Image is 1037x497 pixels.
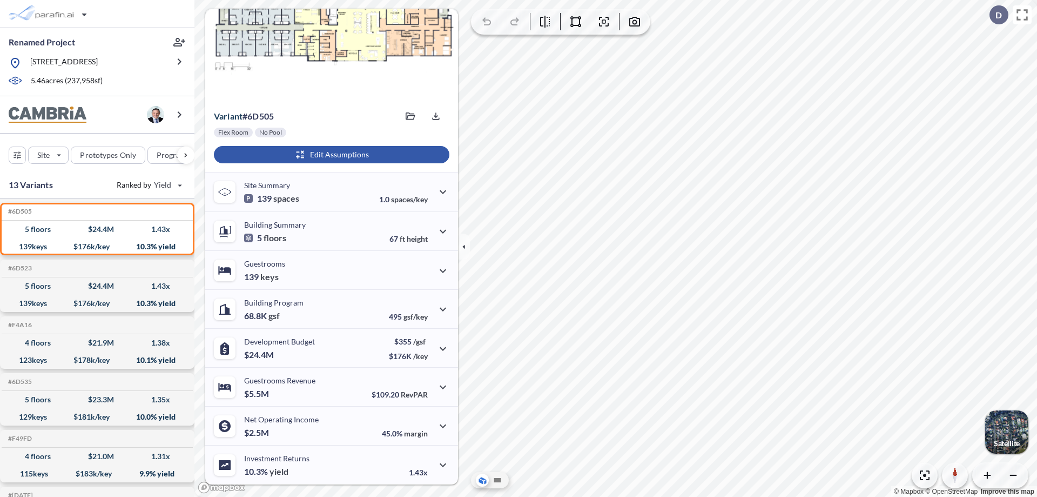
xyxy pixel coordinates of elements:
[244,427,271,438] p: $2.5M
[379,195,428,204] p: 1.0
[389,352,428,361] p: $176K
[925,488,978,495] a: OpenStreetMap
[404,429,428,438] span: margin
[407,234,428,243] span: height
[244,376,315,385] p: Guestrooms Revenue
[6,378,32,386] h5: Click to copy the code
[154,180,172,190] span: Yield
[6,264,32,272] h5: Click to copy the code
[214,111,274,122] p: # 6d505
[108,176,189,194] button: Ranked by Yield
[214,146,449,163] button: Edit Assumptions
[403,312,428,321] span: gsf/key
[264,233,286,243] span: floors
[244,310,280,321] p: 68.8K
[80,150,136,161] p: Prototypes Only
[244,337,315,346] p: Development Budget
[994,439,1020,448] p: Satellite
[389,312,428,321] p: 495
[30,56,98,70] p: [STREET_ADDRESS]
[401,390,428,399] span: RevPAR
[9,178,53,191] p: 13 Variants
[6,321,32,329] h5: Click to copy the code
[413,352,428,361] span: /key
[244,466,288,477] p: 10.3%
[372,390,428,399] p: $109.20
[985,410,1028,454] img: Switcher Image
[995,10,1002,20] p: D
[391,195,428,204] span: spaces/key
[244,415,319,424] p: Net Operating Income
[244,220,306,229] p: Building Summary
[37,150,50,161] p: Site
[389,337,428,346] p: $355
[244,271,279,282] p: 139
[409,468,428,477] p: 1.43x
[382,429,428,438] p: 45.0%
[198,481,245,494] a: Mapbox homepage
[157,150,187,161] p: Program
[218,128,248,137] p: Flex Room
[31,75,103,87] p: 5.46 acres ( 237,958 sf)
[273,193,299,204] span: spaces
[9,107,86,123] img: BrandImage
[244,349,275,360] p: $24.4M
[9,36,75,48] p: Renamed Project
[985,410,1028,454] button: Switcher ImageSatellite
[244,388,271,399] p: $5.5M
[400,234,405,243] span: ft
[413,337,426,346] span: /gsf
[147,147,206,164] button: Program
[244,259,285,268] p: Guestrooms
[476,474,489,487] button: Aerial View
[270,466,288,477] span: yield
[6,435,32,442] h5: Click to copy the code
[389,234,428,243] p: 67
[244,193,299,204] p: 139
[259,128,282,137] p: No Pool
[6,208,32,215] h5: Click to copy the code
[981,488,1034,495] a: Improve this map
[147,106,164,123] img: user logo
[268,310,280,321] span: gsf
[244,298,304,307] p: Building Program
[244,233,286,243] p: 5
[244,454,309,463] p: Investment Returns
[491,474,504,487] button: Site Plan
[260,271,279,282] span: keys
[214,111,243,121] span: Variant
[71,147,145,164] button: Prototypes Only
[894,488,924,495] a: Mapbox
[244,181,290,190] p: Site Summary
[28,147,69,164] button: Site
